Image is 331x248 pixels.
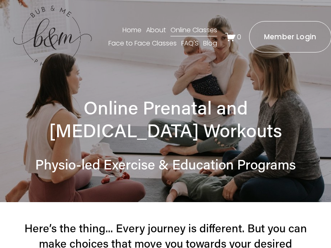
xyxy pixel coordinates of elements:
[146,24,166,37] a: About
[13,5,92,69] img: bubandme
[13,155,318,173] h2: Physio-led Exercise & Education Programs
[237,32,241,42] span: 0
[181,37,199,50] a: FAQ'S
[122,24,142,37] a: Home
[225,32,242,42] a: 0 items in cart
[170,24,217,37] a: Online Classes
[203,37,217,50] a: Blog
[108,37,177,50] a: Face to Face Classes
[13,96,318,141] h1: Online Prenatal and [MEDICAL_DATA] Workouts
